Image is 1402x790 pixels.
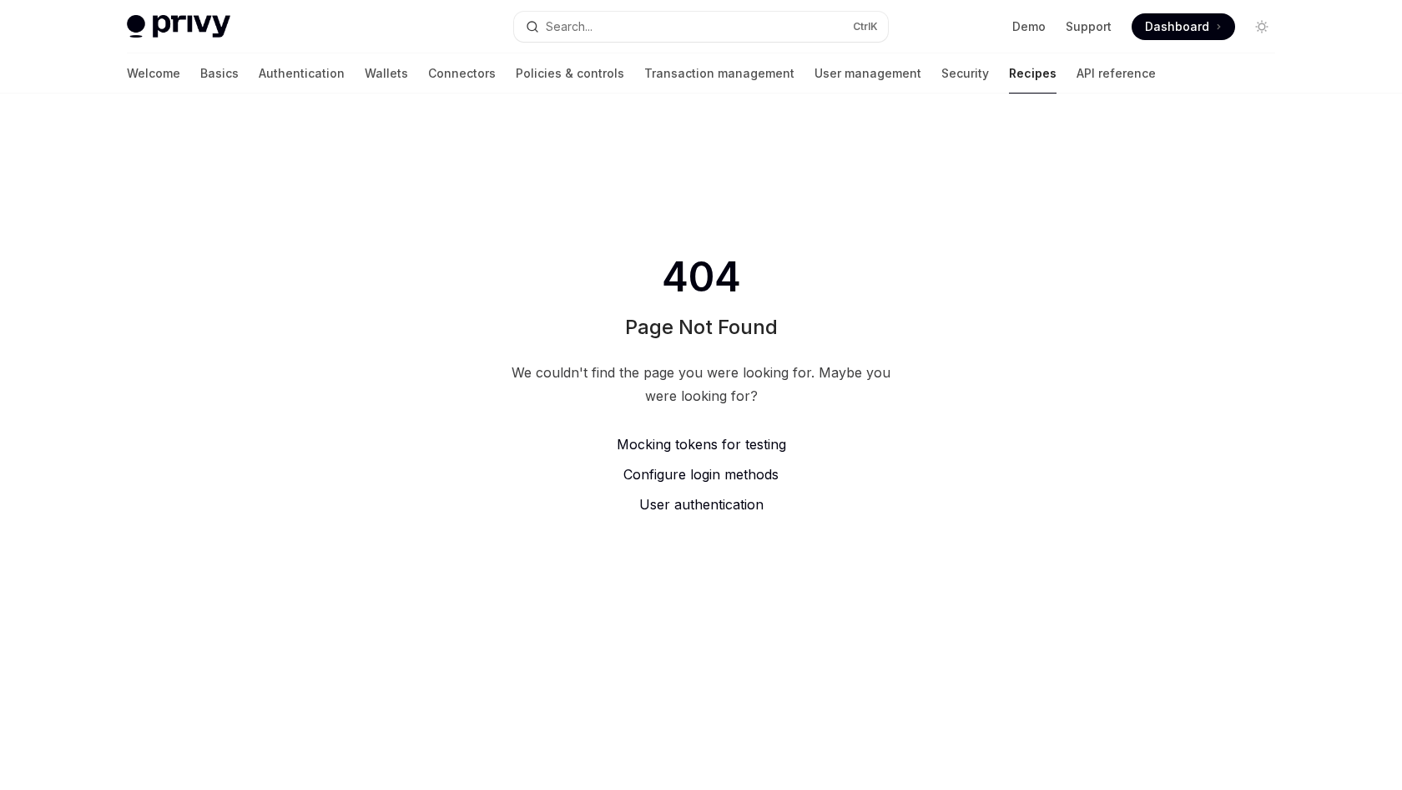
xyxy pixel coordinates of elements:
a: API reference [1077,53,1156,94]
a: Configure login methods [504,464,898,484]
a: Basics [200,53,239,94]
span: Dashboard [1145,18,1209,35]
button: Toggle dark mode [1248,13,1275,40]
a: Security [941,53,989,94]
span: 404 [658,254,744,301]
img: light logo [127,15,230,38]
a: Support [1066,18,1112,35]
a: User authentication [504,494,898,514]
span: Configure login methods [623,466,779,483]
a: Authentication [259,53,345,94]
a: Recipes [1009,53,1057,94]
a: Welcome [127,53,180,94]
a: Demo [1012,18,1046,35]
a: Policies & controls [516,53,624,94]
a: Transaction management [644,53,794,94]
div: We couldn't find the page you were looking for. Maybe you were looking for? [504,361,898,408]
a: Dashboard [1132,13,1235,40]
span: Mocking tokens for testing [617,436,786,453]
span: User authentication [639,496,764,513]
a: Wallets [365,53,408,94]
h1: Page Not Found [625,314,778,341]
div: Search... [546,17,593,37]
span: Ctrl K [853,20,878,33]
a: User management [814,53,921,94]
a: Connectors [428,53,496,94]
a: Mocking tokens for testing [504,434,898,454]
button: Search...CtrlK [514,12,888,42]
